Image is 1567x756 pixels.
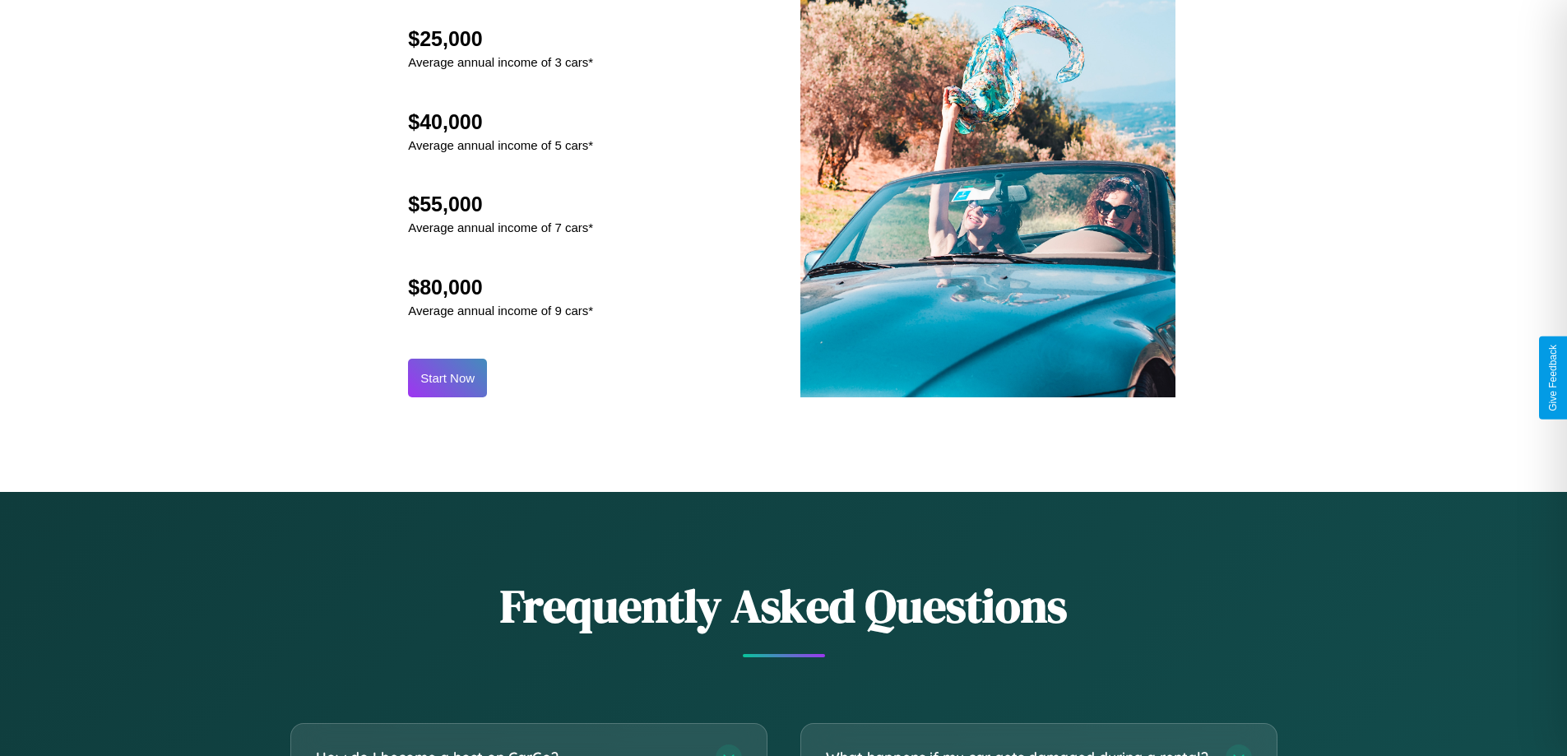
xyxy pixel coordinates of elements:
[1547,345,1559,411] div: Give Feedback
[290,574,1277,638] h2: Frequently Asked Questions
[408,51,593,73] p: Average annual income of 3 cars*
[408,299,593,322] p: Average annual income of 9 cars*
[408,216,593,239] p: Average annual income of 7 cars*
[408,359,487,397] button: Start Now
[408,134,593,156] p: Average annual income of 5 cars*
[408,276,593,299] h2: $80,000
[408,192,593,216] h2: $55,000
[408,27,593,51] h2: $25,000
[408,110,593,134] h2: $40,000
